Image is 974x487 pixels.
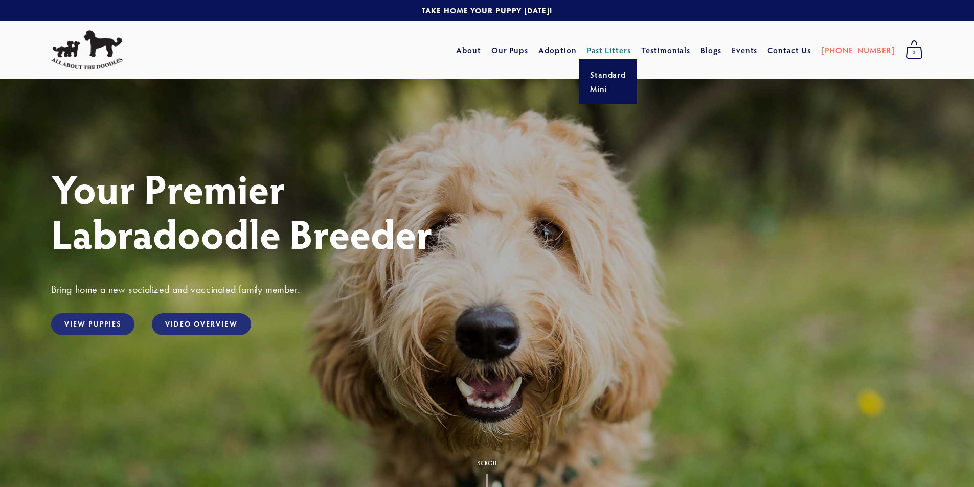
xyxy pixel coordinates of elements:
[905,46,923,59] span: 0
[767,41,811,59] a: Contact Us
[491,41,529,59] a: Our Pups
[51,313,134,335] a: View Puppies
[51,283,923,296] h3: Bring home a new socialized and vaccinated family member.
[51,30,123,70] img: All About The Doodles
[477,460,497,466] div: Scroll
[732,41,758,59] a: Events
[51,166,923,256] h1: Your Premier Labradoodle Breeder
[456,41,481,59] a: About
[900,37,928,63] a: 0 items in cart
[587,82,629,96] a: Mini
[641,41,691,59] a: Testimonials
[152,313,251,335] a: Video Overview
[587,67,629,82] a: Standard
[821,41,895,59] a: [PHONE_NUMBER]
[538,41,577,59] a: Adoption
[700,41,721,59] a: Blogs
[587,44,631,55] a: Past Litters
